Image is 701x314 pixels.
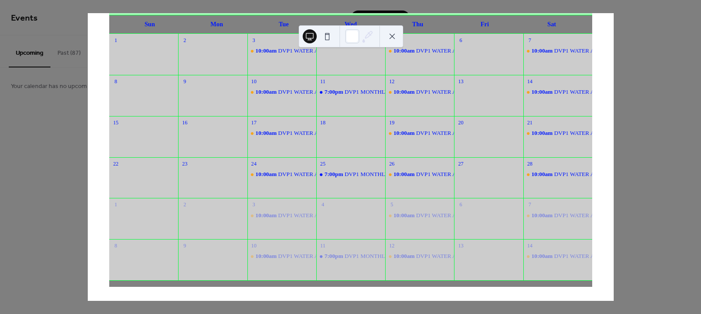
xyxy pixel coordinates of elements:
span: 7:00pm [325,88,345,96]
div: DVP1 WATER AEROBICS [385,252,454,260]
div: 4 [319,201,326,208]
div: 6 [457,201,465,208]
span: 10:00am [393,212,416,219]
div: DVP1 WATER AEROBICS [523,129,592,137]
div: DVP1 WATER AEROBICS [416,47,481,55]
span: 10:00am [255,88,278,96]
span: 10:00am [393,129,416,137]
div: 20 [457,119,465,126]
div: 26 [388,160,396,167]
span: 10:00am [255,252,278,260]
div: DVP1 WATER AEROBICS [247,252,316,260]
span: 10:00am [393,47,416,55]
span: 10:00am [255,170,278,178]
span: 7:00pm [325,252,345,260]
span: 10:00am [531,212,554,219]
div: 16 [181,119,189,126]
div: 8 [112,78,120,85]
div: Sat [518,15,585,33]
span: 10:00am [531,88,554,96]
div: Mon [183,15,250,33]
div: DVP1 WATER AEROBICS [416,170,481,178]
div: 11 [319,242,326,250]
div: Tue [250,15,317,33]
div: DVP1 WATER AEROBICS [523,88,592,96]
div: 22 [112,160,120,167]
div: DVP1 WATER AEROBICS [247,47,316,55]
div: 13 [457,78,465,85]
span: 10:00am [393,88,416,96]
div: 8 [112,242,120,250]
div: 11 [319,78,326,85]
span: 10:00am [255,47,278,55]
div: Fri [451,15,519,33]
div: Thu [384,15,451,33]
div: DVP1 WATER AEROBICS [554,252,619,260]
div: DVP1 WATER AEROBICS [385,129,454,137]
div: 7 [526,201,533,208]
div: DVP1 WATER AEROBICS [554,129,619,137]
div: DVP1 WATER AEROBICS [523,170,592,178]
div: DVP1 MONTHLY HOA BOARD MEETING (ZOOM LINK) [344,88,489,96]
div: DVP1 WATER AEROBICS [247,129,316,137]
div: 3 [250,36,258,44]
div: DVP1 WATER AEROBICS [416,212,481,219]
div: DVP1 WATER AEROBICS [247,88,316,96]
div: DVP1 MONTHLY HOA BOARD MEETING (ZOOM LINK) [316,252,385,260]
div: Wed [317,15,384,33]
div: DVP1 WATER AEROBICS [385,88,454,96]
div: 1 [112,36,120,44]
div: DVP1 WATER AEROBICS [416,129,481,137]
div: 23 [181,160,189,167]
div: DVP1 MONTHLY HOA BOARD MEETING (ZOOM LINK) [344,252,489,260]
div: 17 [250,119,258,126]
span: 10:00am [255,212,278,219]
div: 6 [457,36,465,44]
div: 9 [181,78,189,85]
div: 18 [319,119,326,126]
div: 3 [250,201,258,208]
div: DVP1 WATER AEROBICS [278,129,343,137]
span: 10:00am [531,252,554,260]
div: DVP1 WATER AEROBICS [247,212,316,219]
span: 10:00am [531,129,554,137]
span: 7:00pm [325,170,345,178]
span: 10:00am [531,170,554,178]
div: 10 [250,78,258,85]
span: 10:00am [531,47,554,55]
div: 21 [526,119,533,126]
div: 14 [526,242,533,250]
div: 12 [388,78,396,85]
div: 1 [112,201,120,208]
div: 2 [181,36,189,44]
div: 24 [250,160,258,167]
div: DVP1 MONTHLY HOA BOARD MEETING (ZOOM LINK) [316,170,385,178]
div: DVP1 WATER AEROBICS [554,170,619,178]
div: DVP1 MONTHLY HOA BOARD MEETING (ZOOM LINK) [344,170,489,178]
div: DVP1 WATER AEROBICS [278,88,343,96]
div: 28 [526,160,533,167]
div: 19 [388,119,396,126]
div: DVP1 WATER AEROBICS [385,47,454,55]
div: DVP1 WATER AEROBICS [523,212,592,219]
div: DVP1 WATER AEROBICS [554,212,619,219]
span: 10:00am [393,252,416,260]
div: 14 [526,78,533,85]
div: 27 [457,160,465,167]
div: DVP1 WATER AEROBICS [523,252,592,260]
div: DVP1 WATER AEROBICS [278,252,343,260]
div: 25 [319,160,326,167]
div: 10 [250,242,258,250]
div: 12 [388,242,396,250]
div: DVP1 WATER AEROBICS [523,47,592,55]
div: DVP1 WATER AEROBICS [385,170,454,178]
div: 13 [457,242,465,250]
div: DVP1 MONTHLY HOA BOARD MEETING (ZOOM LINK) [316,88,385,96]
div: Sun [116,15,183,33]
div: DVP1 WATER AEROBICS [554,47,619,55]
div: DVP1 WATER AEROBICS [416,88,481,96]
div: 2 [181,201,189,208]
div: DVP1 WATER AEROBICS [278,170,343,178]
div: DVP1 WATER AEROBICS [554,88,619,96]
div: 7 [526,36,533,44]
